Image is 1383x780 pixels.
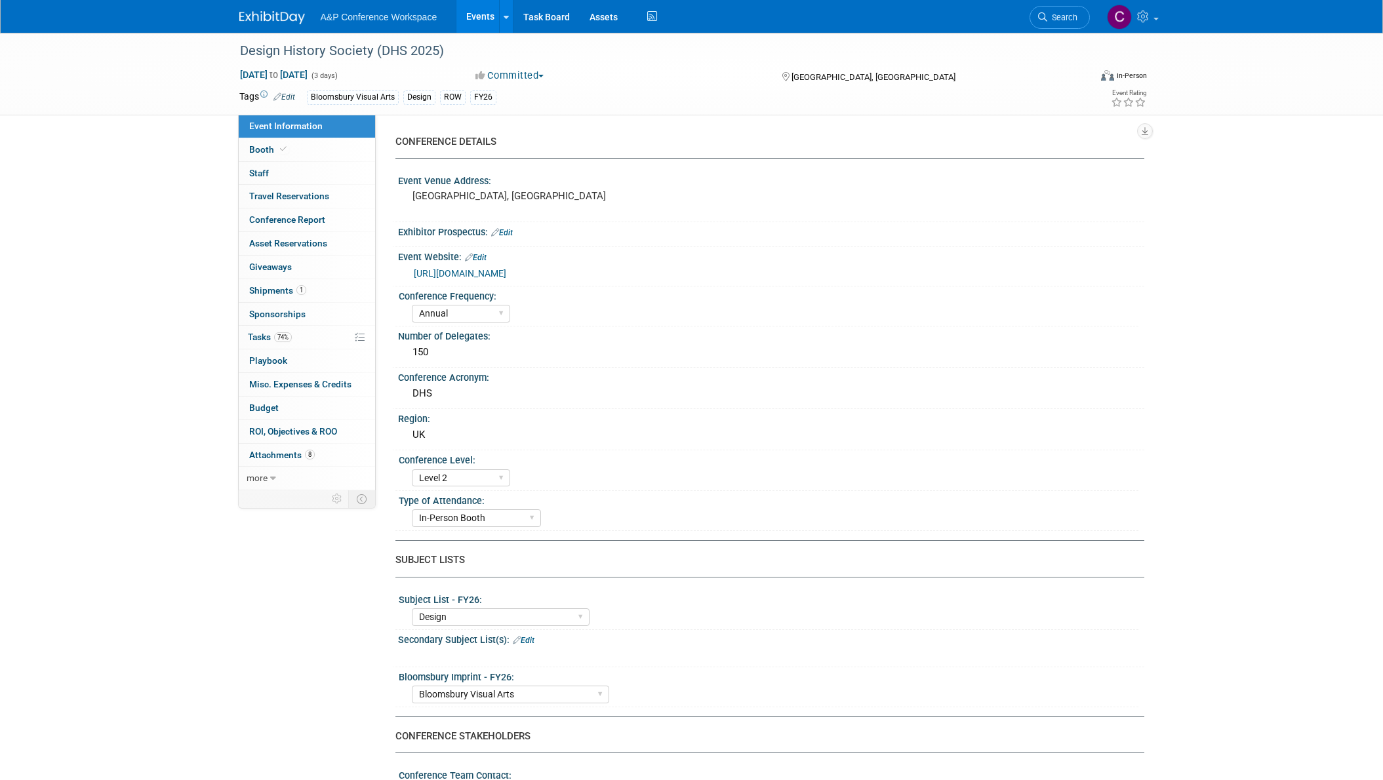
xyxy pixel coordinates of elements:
[321,12,437,22] span: A&P Conference Workspace
[239,232,375,255] a: Asset Reservations
[239,467,375,490] a: more
[249,121,323,131] span: Event Information
[1107,5,1132,29] img: Christine Ritchlin
[398,368,1144,384] div: Conference Acronym:
[249,450,315,460] span: Attachments
[239,69,308,81] span: [DATE] [DATE]
[239,90,295,105] td: Tags
[239,11,305,24] img: ExhibitDay
[274,332,292,342] span: 74%
[399,590,1138,606] div: Subject List - FY26:
[248,332,292,342] span: Tasks
[239,115,375,138] a: Event Information
[440,90,466,104] div: ROW
[403,90,435,104] div: Design
[513,636,534,645] a: Edit
[395,553,1134,567] div: SUBJECT LISTS
[239,326,375,349] a: Tasks74%
[305,450,315,459] span: 8
[239,279,375,302] a: Shipments1
[408,383,1134,404] div: DHS
[414,268,506,279] a: [URL][DOMAIN_NAME]
[239,420,375,443] a: ROI, Objectives & ROO
[1116,71,1147,81] div: In-Person
[239,185,375,208] a: Travel Reservations
[249,402,279,413] span: Budget
[249,191,329,201] span: Travel Reservations
[249,238,327,248] span: Asset Reservations
[326,490,349,507] td: Personalize Event Tab Strip
[239,444,375,467] a: Attachments8
[398,630,1144,647] div: Secondary Subject List(s):
[395,730,1134,743] div: CONFERENCE STAKEHOLDERS
[399,286,1138,303] div: Conference Frequency:
[239,138,375,161] a: Booth
[398,409,1144,425] div: Region:
[249,426,337,437] span: ROI, Objectives & ROO
[395,135,1134,149] div: CONFERENCE DETAILS
[399,450,1138,467] div: Conference Level:
[399,491,1138,507] div: Type of Attendance:
[408,342,1134,362] div: 150
[239,349,375,372] a: Playbook
[268,69,280,80] span: to
[239,162,375,185] a: Staff
[239,397,375,419] a: Budget
[239,303,375,326] a: Sponsorships
[398,326,1144,343] div: Number of Delegates:
[273,92,295,102] a: Edit
[398,222,1144,239] div: Exhibitor Prospectus:
[249,285,306,296] span: Shipments
[249,144,289,155] span: Booth
[398,171,1144,187] div: Event Venue Address:
[408,425,1134,445] div: UK
[1047,12,1077,22] span: Search
[235,39,1070,63] div: Design History Society (DHS 2025)
[1111,90,1146,96] div: Event Rating
[296,285,306,295] span: 1
[249,262,292,272] span: Giveaways
[465,253,487,262] a: Edit
[307,90,399,104] div: Bloomsbury Visual Arts
[249,309,306,319] span: Sponsorships
[399,667,1138,684] div: Bloomsbury Imprint - FY26:
[1101,70,1114,81] img: Format-Inperson.png
[412,190,694,202] pre: [GEOGRAPHIC_DATA], [GEOGRAPHIC_DATA]
[280,146,287,153] i: Booth reservation complete
[249,379,351,389] span: Misc. Expenses & Credits
[247,473,268,483] span: more
[1030,6,1090,29] a: Search
[239,256,375,279] a: Giveaways
[249,355,287,366] span: Playbook
[239,208,375,231] a: Conference Report
[310,71,338,80] span: (3 days)
[249,214,325,225] span: Conference Report
[398,247,1144,264] div: Event Website:
[471,69,549,83] button: Committed
[470,90,496,104] div: FY26
[348,490,375,507] td: Toggle Event Tabs
[491,228,513,237] a: Edit
[1012,68,1148,88] div: Event Format
[792,72,955,82] span: [GEOGRAPHIC_DATA], [GEOGRAPHIC_DATA]
[239,373,375,396] a: Misc. Expenses & Credits
[249,168,269,178] span: Staff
